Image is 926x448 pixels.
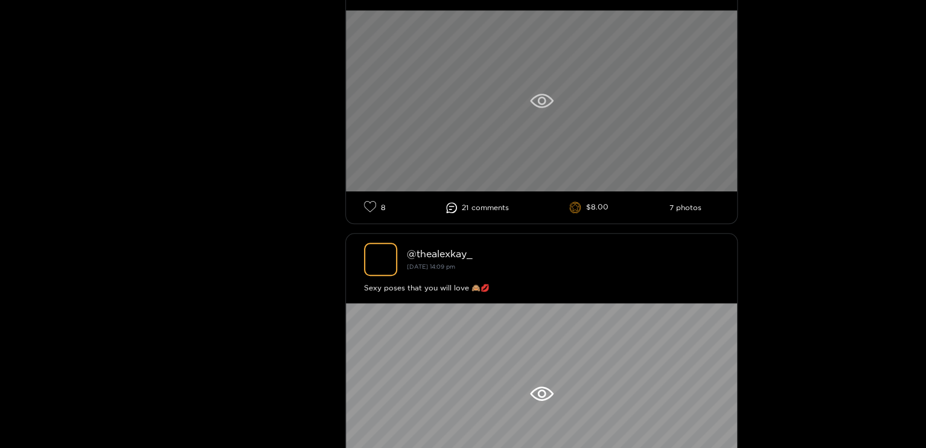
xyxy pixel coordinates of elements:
li: $8.00 [569,202,608,214]
li: 8 [364,200,386,214]
span: comment s [471,203,509,212]
li: 7 photos [669,203,701,212]
div: Sexy poses that you will love 🙈💋 [364,282,719,294]
div: @ thealexkay_ [407,248,719,259]
li: 21 [446,202,509,213]
small: [DATE] 14:09 pm [407,263,455,270]
img: thealexkay_ [364,243,397,276]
